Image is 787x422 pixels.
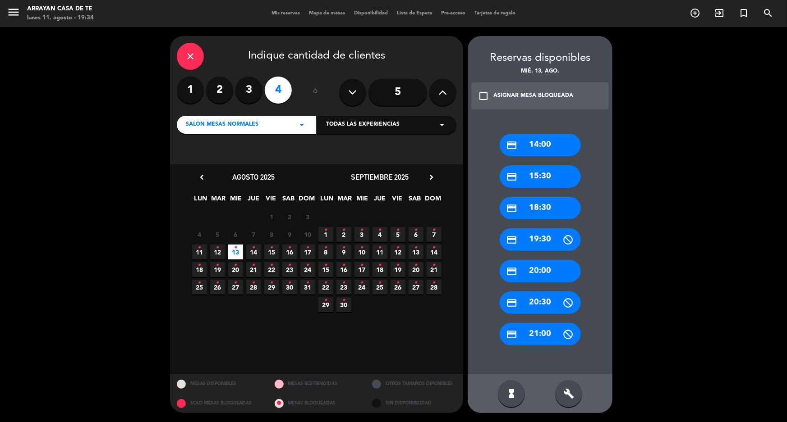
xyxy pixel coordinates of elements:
i: exit_to_app [714,8,725,18]
div: MESAS BLOQUEADAS [268,394,366,413]
i: credit_card [506,297,518,309]
div: OTROS TAMAÑOS DIPONIBLES [365,374,463,394]
span: 5 [210,227,225,242]
i: • [216,276,219,290]
span: DOM [299,193,314,208]
span: 30 [282,280,297,295]
i: • [198,258,201,272]
span: 5 [391,227,405,242]
span: 26 [391,280,405,295]
span: septiembre 2025 [351,172,409,182]
i: build [563,388,574,399]
span: 7 [246,227,261,242]
div: 14:00 [500,134,581,156]
span: 29 [318,297,333,312]
span: 21 [246,262,261,277]
span: 7 [427,227,442,242]
i: • [288,258,291,272]
i: • [433,240,436,255]
span: 10 [354,245,369,259]
div: 20:30 [500,291,581,314]
span: VIE [390,193,405,208]
i: turned_in_not [738,8,749,18]
span: Mapa de mesas [304,11,350,16]
span: Disponibilidad [350,11,392,16]
span: 15 [264,245,279,259]
div: 18:30 [500,197,581,219]
i: • [360,258,364,272]
i: add_circle_outline [690,8,700,18]
span: Lista de Espera [392,11,437,16]
span: JUE [373,193,387,208]
div: 15:30 [500,165,581,188]
i: • [288,240,291,255]
div: MESAS DISPONIBLES [170,374,268,394]
span: 9 [336,245,351,259]
i: • [342,258,345,272]
i: • [414,240,418,255]
i: • [360,240,364,255]
span: LUN [193,193,208,208]
i: • [306,240,309,255]
i: credit_card [506,140,518,151]
i: • [234,276,237,290]
div: SOLO MESAS BLOQUEADAS [170,394,268,413]
i: • [396,223,400,237]
i: • [270,276,273,290]
i: • [324,293,327,308]
span: 9 [282,227,297,242]
div: mié. 13, ago. [468,67,612,76]
i: • [216,240,219,255]
div: MESAS RESTRINGIDAS [268,374,366,394]
span: 2 [282,209,297,224]
div: 21:00 [500,323,581,345]
i: close [185,51,196,62]
div: ó [301,77,330,108]
label: 4 [265,77,292,104]
i: credit_card [506,171,518,182]
span: 27 [228,280,243,295]
i: • [252,258,255,272]
i: menu [7,5,20,19]
i: • [270,258,273,272]
span: 18 [373,262,387,277]
i: • [306,258,309,272]
span: 21 [427,262,442,277]
span: 12 [391,245,405,259]
span: 13 [228,245,243,259]
span: Mis reservas [267,11,304,16]
label: 1 [177,77,204,104]
span: 24 [354,280,369,295]
i: • [270,240,273,255]
i: • [198,240,201,255]
span: Todas las experiencias [326,120,400,129]
i: • [342,293,345,308]
span: 19 [391,262,405,277]
i: • [324,276,327,290]
i: • [360,223,364,237]
span: 4 [373,227,387,242]
span: 22 [318,280,333,295]
span: Tarjetas de regalo [470,11,520,16]
div: Reservas disponibles [468,50,612,67]
span: 13 [409,245,423,259]
span: 29 [264,280,279,295]
span: 18 [192,262,207,277]
div: Indique cantidad de clientes [177,43,456,70]
span: SALON MESAS NORMALES [186,120,258,129]
i: • [378,258,382,272]
span: 3 [354,227,369,242]
span: SAB [408,193,423,208]
i: credit_card [506,203,518,214]
i: • [324,223,327,237]
span: Pre-acceso [437,11,470,16]
span: 17 [354,262,369,277]
div: lunes 11. agosto - 19:34 [27,14,94,23]
i: hourglass_full [506,388,517,399]
span: 25 [373,280,387,295]
span: SAB [281,193,296,208]
div: ASIGNAR MESA BLOQUEADA [493,91,573,100]
span: 27 [409,280,423,295]
span: 6 [409,227,423,242]
span: 19 [210,262,225,277]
